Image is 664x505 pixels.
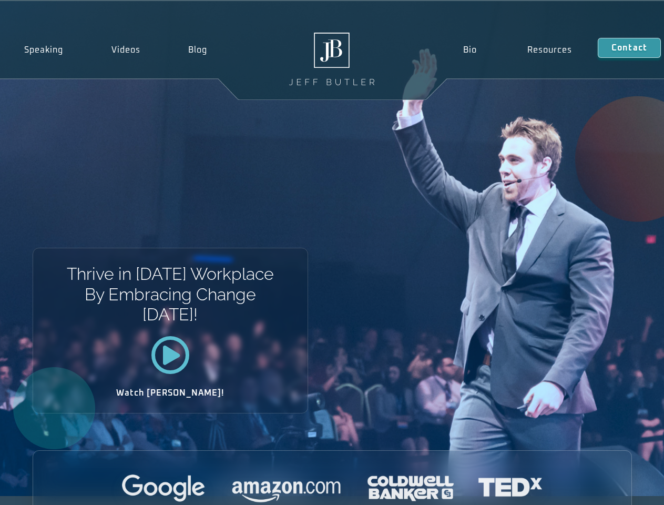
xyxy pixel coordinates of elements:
a: Blog [164,38,231,62]
h2: Watch [PERSON_NAME]! [70,389,271,397]
nav: Menu [437,38,597,62]
a: Resources [502,38,598,62]
a: Bio [437,38,502,62]
a: Contact [598,38,661,58]
a: Videos [87,38,165,62]
h1: Thrive in [DATE] Workplace By Embracing Change [DATE]! [66,264,274,325]
span: Contact [611,44,647,52]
